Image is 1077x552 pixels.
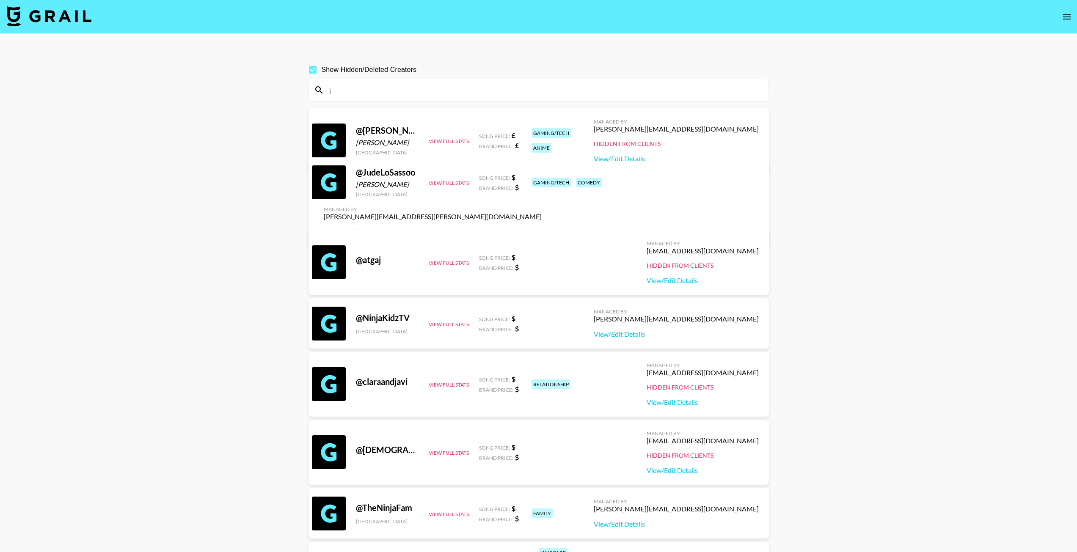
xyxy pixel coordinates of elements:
[594,330,759,338] a: View/Edit Details
[647,466,759,475] a: View/Edit Details
[647,384,759,391] div: Hidden from Clients
[479,506,510,512] span: Song Price:
[356,191,419,198] div: [GEOGRAPHIC_DATA]
[647,240,759,247] div: Managed By
[356,503,419,513] div: @ TheNinjaFam
[594,154,759,163] a: View/Edit Details
[479,326,513,332] span: Brand Price:
[479,376,510,383] span: Song Price:
[594,125,759,133] div: [PERSON_NAME][EMAIL_ADDRESS][DOMAIN_NAME]
[324,83,763,97] input: Search by User Name
[532,379,570,389] div: relationship
[647,276,759,285] a: View/Edit Details
[647,437,759,445] div: [EMAIL_ADDRESS][DOMAIN_NAME]
[479,516,513,522] span: Brand Price:
[532,178,571,187] div: gaming/tech
[356,445,419,455] div: @ [DEMOGRAPHIC_DATA]
[324,228,542,236] a: View/Edit Details
[512,173,515,181] strong: $
[322,65,417,75] span: Show Hidden/Deleted Creators
[356,138,419,147] div: [PERSON_NAME]
[594,140,759,148] div: Hidden from Clients
[594,308,759,315] div: Managed By
[479,133,510,139] span: Song Price:
[324,212,542,221] div: [PERSON_NAME][EMAIL_ADDRESS][PERSON_NAME][DOMAIN_NAME]
[647,398,759,406] a: View/Edit Details
[512,504,515,512] strong: $
[479,185,513,191] span: Brand Price:
[356,328,419,335] div: [GEOGRAPHIC_DATA]
[594,505,759,513] div: [PERSON_NAME][EMAIL_ADDRESS][DOMAIN_NAME]
[356,255,419,265] div: @ atgaj
[356,376,419,387] div: @ claraandjavi
[479,265,513,271] span: Brand Price:
[479,175,510,181] span: Song Price:
[515,263,519,271] strong: $
[479,143,513,149] span: Brand Price:
[532,143,551,153] div: anime
[647,368,759,377] div: [EMAIL_ADDRESS][DOMAIN_NAME]
[512,314,515,322] strong: $
[479,255,510,261] span: Song Price:
[324,206,542,212] div: Managed By
[594,118,759,125] div: Managed By
[356,167,419,178] div: @ JudeLoSassoo
[429,382,469,388] button: View Full Stats
[479,316,510,322] span: Song Price:
[1058,8,1075,25] button: open drawer
[512,375,515,383] strong: $
[356,180,419,189] div: [PERSON_NAME]
[479,455,513,461] span: Brand Price:
[356,149,419,156] div: [GEOGRAPHIC_DATA]
[515,385,519,393] strong: $
[429,450,469,456] button: View Full Stats
[512,131,515,139] strong: £
[479,445,510,451] span: Song Price:
[356,518,419,525] div: [GEOGRAPHIC_DATA]
[429,321,469,327] button: View Full Stats
[429,260,469,266] button: View Full Stats
[356,125,419,136] div: @ [PERSON_NAME]
[594,315,759,323] div: [PERSON_NAME][EMAIL_ADDRESS][DOMAIN_NAME]
[429,511,469,517] button: View Full Stats
[594,520,759,528] a: View/Edit Details
[515,453,519,461] strong: $
[647,262,759,269] div: Hidden from Clients
[479,387,513,393] span: Brand Price:
[532,128,571,138] div: gaming/tech
[356,313,419,323] div: @ NinjaKidzTV
[515,514,519,522] strong: $
[429,138,469,144] button: View Full Stats
[532,508,553,518] div: family
[515,324,519,332] strong: $
[647,452,759,459] div: Hidden from Clients
[647,430,759,437] div: Managed By
[512,443,515,451] strong: $
[515,141,519,149] strong: £
[647,362,759,368] div: Managed By
[7,6,91,26] img: Grail Talent
[429,180,469,186] button: View Full Stats
[594,498,759,505] div: Managed By
[647,247,759,255] div: [EMAIL_ADDRESS][DOMAIN_NAME]
[576,178,602,187] div: comedy
[512,253,515,261] strong: $
[515,183,519,191] strong: $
